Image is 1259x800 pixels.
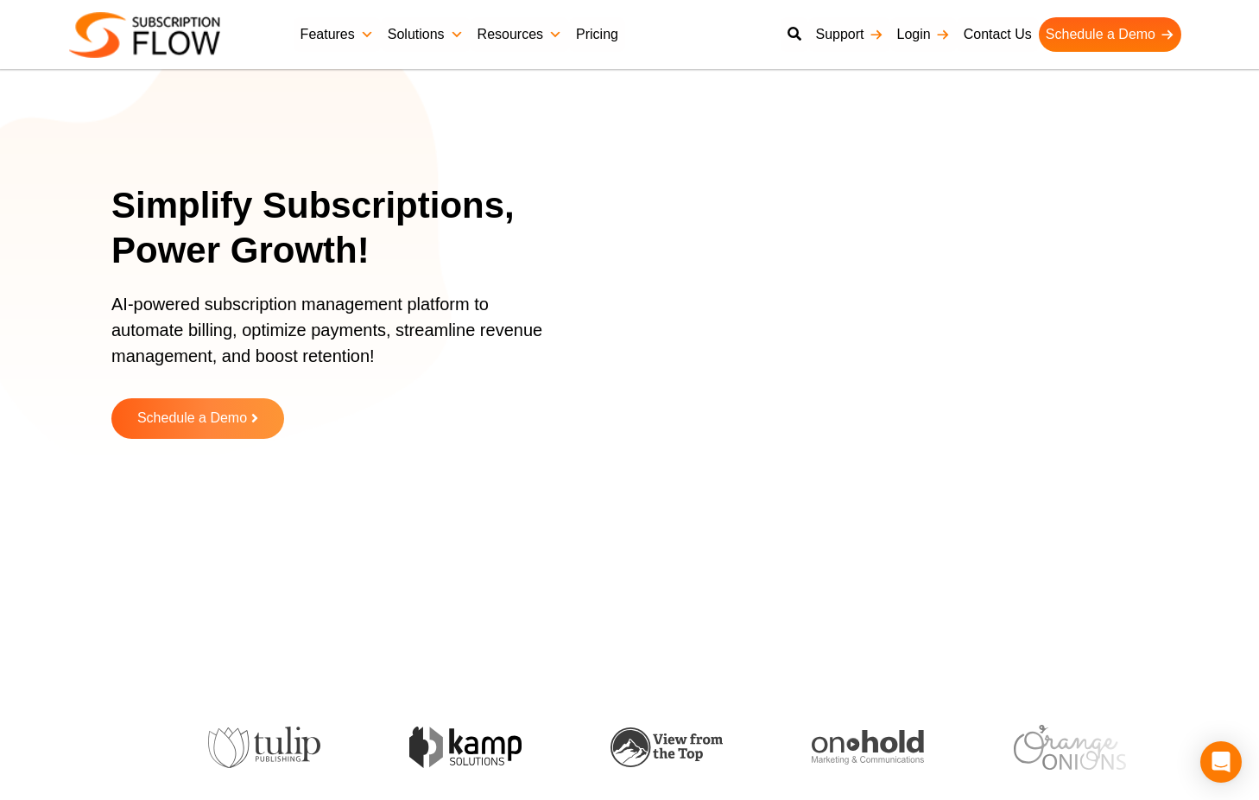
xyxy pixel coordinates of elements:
[111,183,582,274] h1: Simplify Subscriptions, Power Growth!
[111,398,284,439] a: Schedule a Demo
[111,291,560,386] p: AI-powered subscription management platform to automate billing, optimize payments, streamline re...
[381,17,471,52] a: Solutions
[69,12,220,58] img: Subscriptionflow
[294,17,381,52] a: Features
[471,17,569,52] a: Resources
[569,17,625,52] a: Pricing
[957,17,1039,52] a: Contact Us
[409,727,522,767] img: kamp-solution
[611,727,723,768] img: view-from-the-top
[812,730,924,765] img: onhold-marketing
[808,17,889,52] a: Support
[1039,17,1181,52] a: Schedule a Demo
[208,727,320,768] img: tulip-publishing
[890,17,957,52] a: Login
[137,411,247,426] span: Schedule a Demo
[1200,741,1242,783] div: Open Intercom Messenger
